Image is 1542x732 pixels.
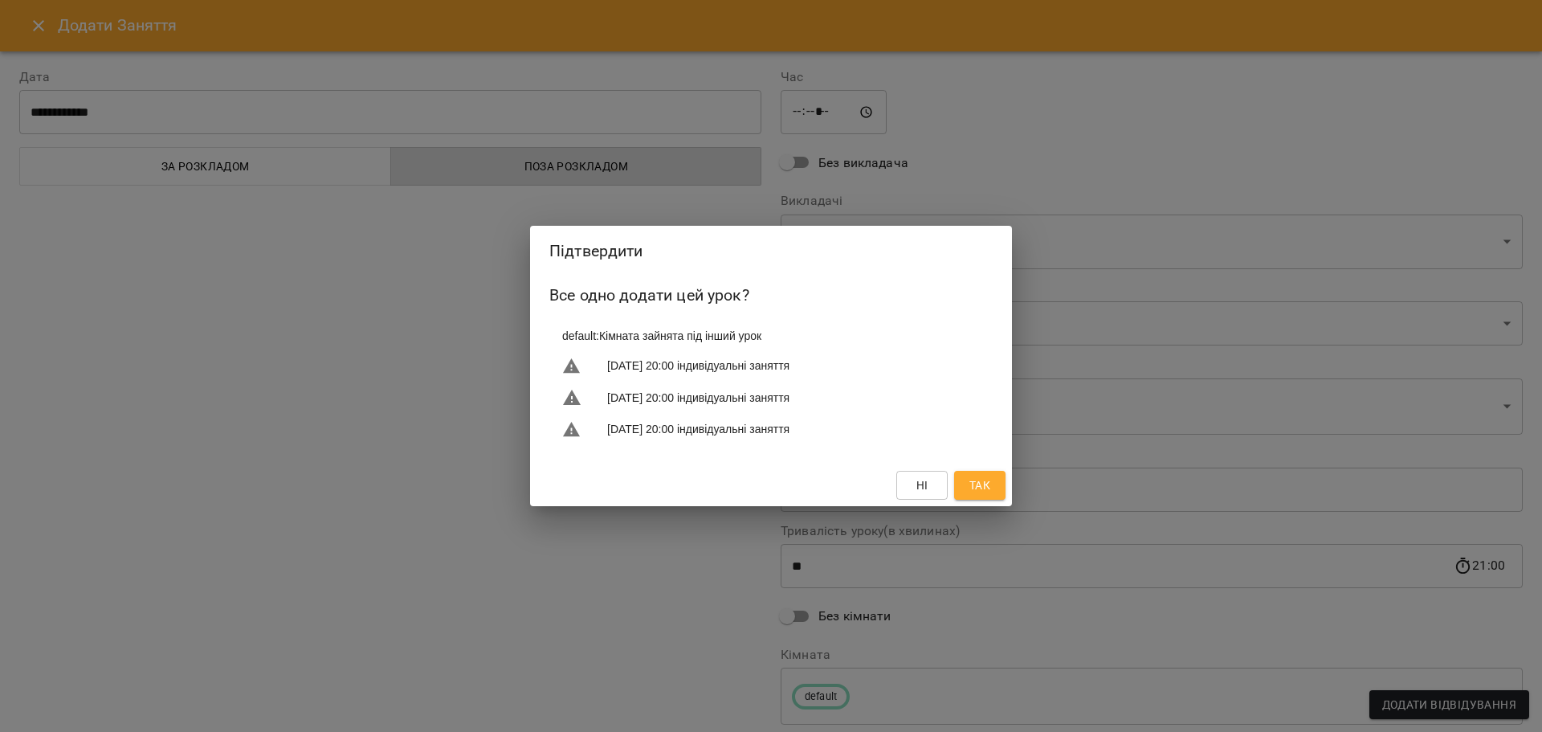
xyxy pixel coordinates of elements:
button: Ні [896,471,948,500]
li: [DATE] 20:00 індивідуальні заняття [549,382,993,414]
span: Так [969,476,990,495]
h2: Підтвердити [549,239,993,264]
span: Ні [916,476,928,495]
h6: Все одно додати цей урок? [549,283,993,308]
li: [DATE] 20:00 індивідуальні заняття [549,414,993,446]
button: Так [954,471,1006,500]
li: default : Кімната зайнята під інший урок [549,321,993,350]
li: [DATE] 20:00 індивідуальні заняття [549,350,993,382]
